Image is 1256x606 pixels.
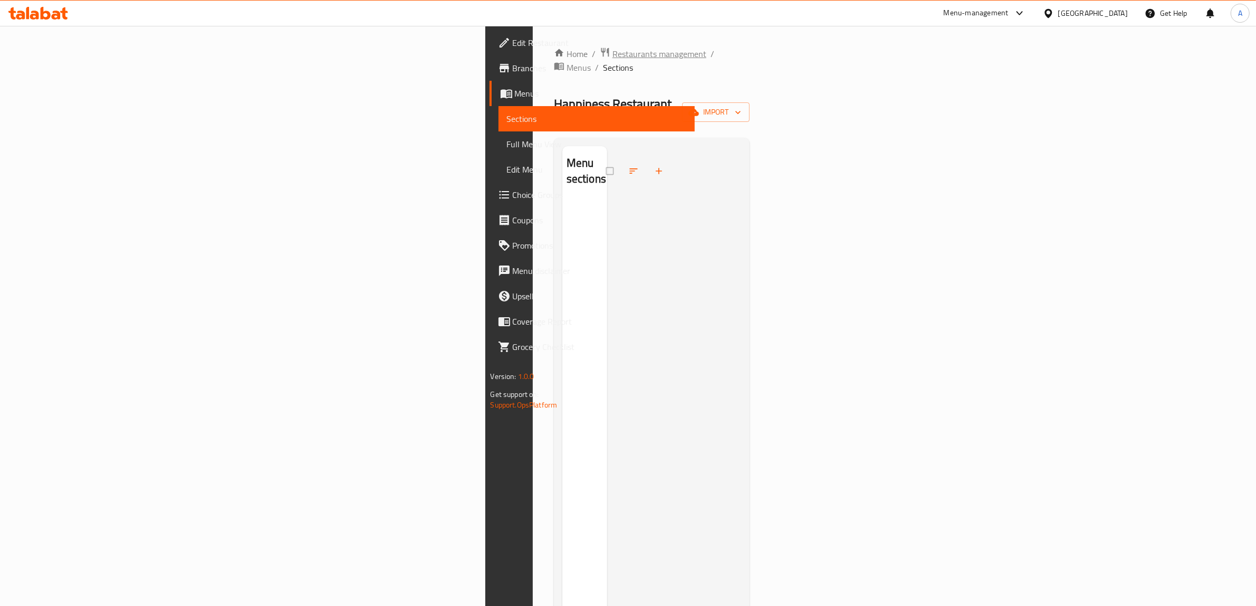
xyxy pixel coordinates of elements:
span: Get support on: [491,387,539,401]
a: Sections [498,106,695,131]
span: 1.0.0 [518,370,534,383]
span: Upsell [513,290,687,302]
div: [GEOGRAPHIC_DATA] [1058,7,1128,19]
a: Branches [490,55,695,81]
a: Coupons [490,207,695,233]
span: Coverage Report [513,315,687,328]
a: Grocery Checklist [490,334,695,359]
a: Promotions [490,233,695,258]
span: Edit Restaurant [513,36,687,49]
nav: Menu sections [562,196,607,205]
span: Grocery Checklist [513,340,687,353]
span: Version: [491,370,516,383]
a: Menu disclaimer [490,258,695,283]
a: Menus [490,81,695,106]
li: / [711,48,714,60]
span: Menus [515,87,687,100]
span: Full Menu View [507,138,687,150]
span: Promotions [513,239,687,252]
span: Menu disclaimer [513,264,687,277]
a: Full Menu View [498,131,695,157]
a: Support.OpsPlatform [491,398,558,412]
span: Choice Groups [513,188,687,201]
a: Choice Groups [490,182,695,207]
button: Add section [647,159,673,183]
a: Coverage Report [490,309,695,334]
span: Edit Menu [507,163,687,176]
div: Menu-management [944,7,1009,20]
a: Edit Restaurant [490,30,695,55]
span: A [1238,7,1242,19]
span: Sections [507,112,687,125]
span: Coupons [513,214,687,226]
button: import [682,102,750,122]
span: Branches [513,62,687,74]
a: Upsell [490,283,695,309]
span: import [691,106,741,119]
a: Edit Menu [498,157,695,182]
